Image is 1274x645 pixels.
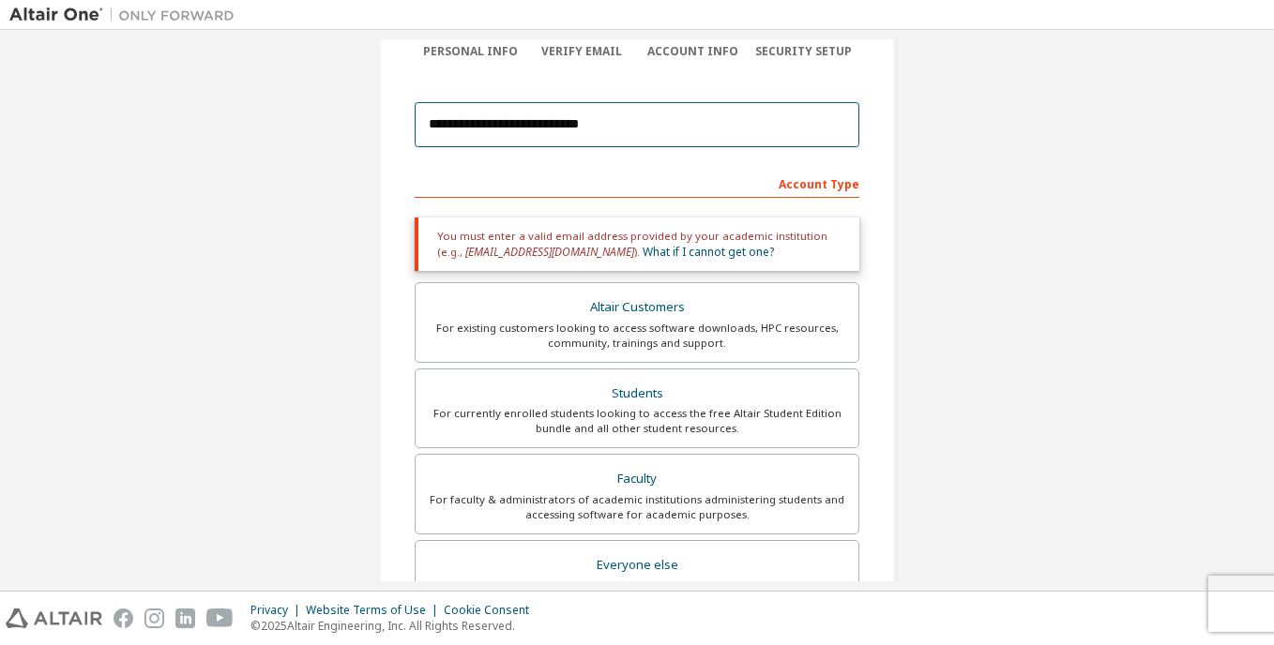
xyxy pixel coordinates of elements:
[465,244,634,260] span: [EMAIL_ADDRESS][DOMAIN_NAME]
[415,217,859,271] div: You must enter a valid email address provided by your academic institution (e.g., ).
[749,44,860,59] div: Security Setup
[9,6,244,24] img: Altair One
[415,168,859,198] div: Account Type
[250,603,306,618] div: Privacy
[444,603,540,618] div: Cookie Consent
[427,321,847,351] div: For existing customers looking to access software downloads, HPC resources, community, trainings ...
[427,294,847,321] div: Altair Customers
[526,44,638,59] div: Verify Email
[206,608,234,628] img: youtube.svg
[6,608,102,628] img: altair_logo.svg
[114,608,133,628] img: facebook.svg
[637,44,749,59] div: Account Info
[250,618,540,634] p: © 2025 Altair Engineering, Inc. All Rights Reserved.
[643,244,774,260] a: What if I cannot get one?
[144,608,164,628] img: instagram.svg
[427,492,847,522] div: For faculty & administrators of academic institutions administering students and accessing softwa...
[306,603,444,618] div: Website Terms of Use
[427,578,847,608] div: For individuals, businesses and everyone else looking to try Altair software and explore our prod...
[415,44,526,59] div: Personal Info
[427,381,847,407] div: Students
[175,608,195,628] img: linkedin.svg
[427,466,847,492] div: Faculty
[427,406,847,436] div: For currently enrolled students looking to access the free Altair Student Edition bundle and all ...
[427,552,847,578] div: Everyone else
